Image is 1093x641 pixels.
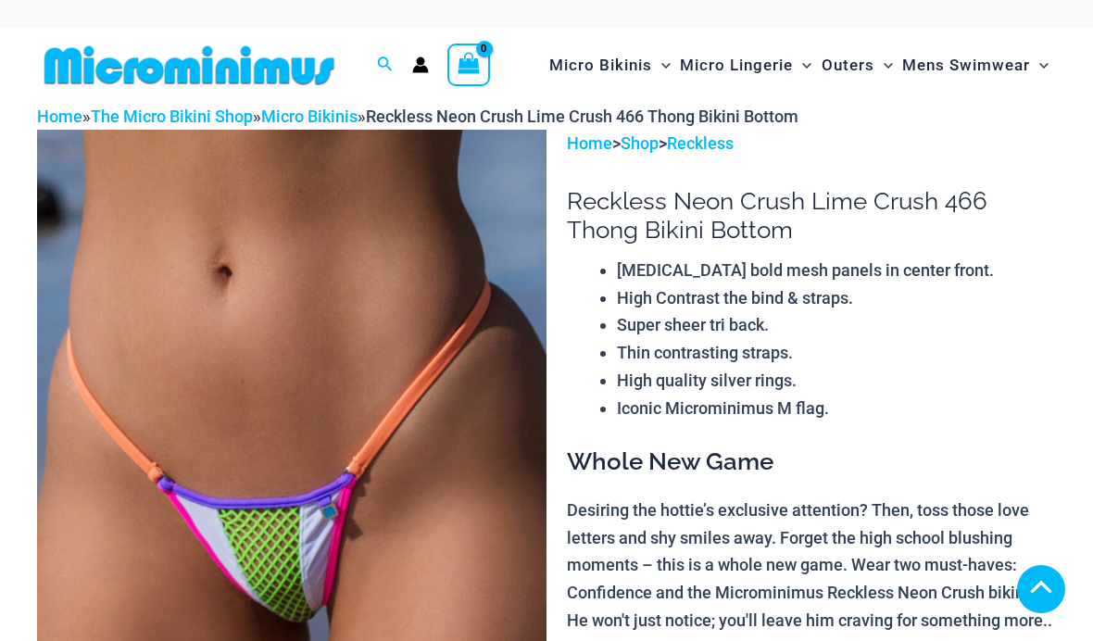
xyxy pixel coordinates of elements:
a: Micro LingerieMenu ToggleMenu Toggle [675,37,816,94]
nav: Site Navigation [542,34,1056,96]
p: > > [567,130,1056,157]
a: OutersMenu ToggleMenu Toggle [817,37,898,94]
a: Home [567,133,612,153]
a: Mens SwimwearMenu ToggleMenu Toggle [898,37,1053,94]
span: Menu Toggle [1030,42,1049,89]
h1: Reckless Neon Crush Lime Crush 466 Thong Bikini Bottom [567,187,1056,245]
a: Search icon link [377,54,394,77]
img: MM SHOP LOGO FLAT [37,44,342,86]
a: Micro BikinisMenu ToggleMenu Toggle [545,37,675,94]
li: High Contrast the bind & straps. [617,284,1056,312]
span: Menu Toggle [874,42,893,89]
li: [MEDICAL_DATA] bold mesh panels in center front. [617,257,1056,284]
span: Menu Toggle [793,42,811,89]
h3: Whole New Game [567,446,1056,478]
span: » » » [37,107,798,126]
li: Super sheer tri back. [617,311,1056,339]
span: Micro Bikinis [549,42,652,89]
span: Mens Swimwear [902,42,1030,89]
a: Shop [621,133,659,153]
span: Outers [822,42,874,89]
li: High quality silver rings. [617,367,1056,395]
a: The Micro Bikini Shop [91,107,253,126]
a: Account icon link [412,57,429,73]
span: Menu Toggle [652,42,671,89]
span: Reckless Neon Crush Lime Crush 466 Thong Bikini Bottom [366,107,798,126]
span: Micro Lingerie [680,42,793,89]
li: Iconic Microminimus M flag. [617,395,1056,422]
a: Micro Bikinis [261,107,358,126]
a: Home [37,107,82,126]
a: View Shopping Cart, empty [447,44,490,86]
li: Thin contrasting straps. [617,339,1056,367]
a: Reckless [667,133,734,153]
